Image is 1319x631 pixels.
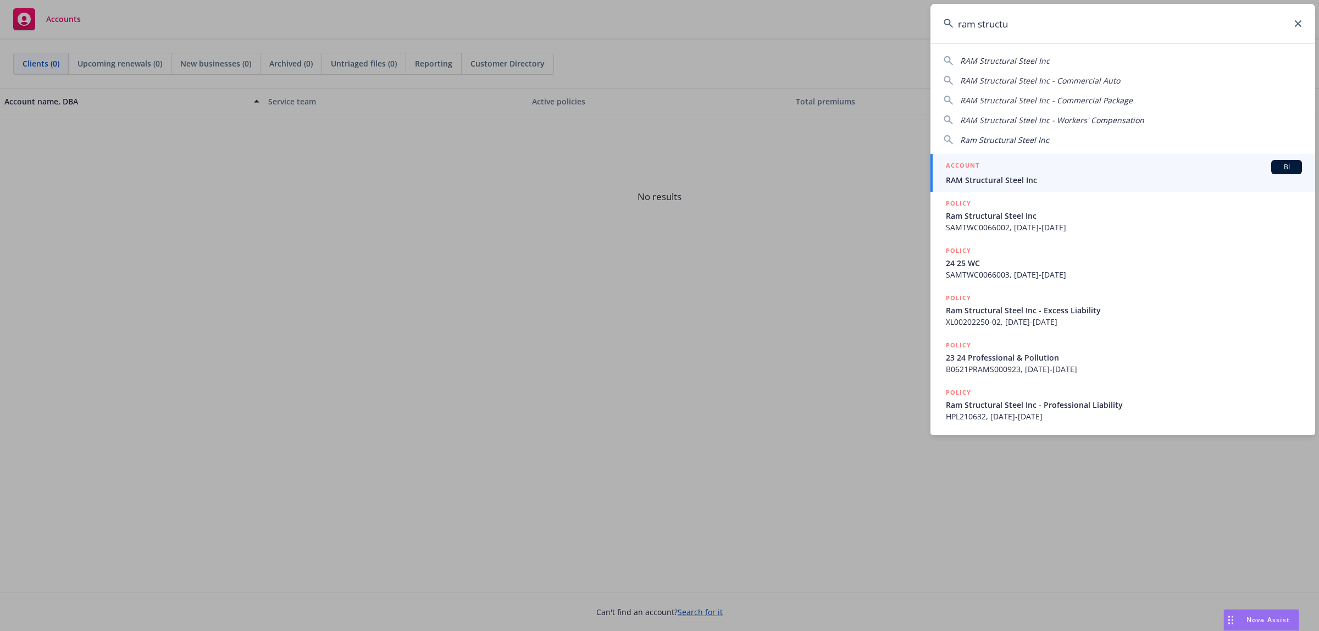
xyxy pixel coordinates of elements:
[960,95,1133,106] span: RAM Structural Steel Inc - Commercial Package
[946,363,1302,375] span: B0621PRAMS000923, [DATE]-[DATE]
[946,222,1302,233] span: SAMTWC0066002, [DATE]-[DATE]
[960,75,1120,86] span: RAM Structural Steel Inc - Commercial Auto
[946,174,1302,186] span: RAM Structural Steel Inc
[930,334,1315,381] a: POLICY23 24 Professional & PollutionB0621PRAMS000923, [DATE]-[DATE]
[946,269,1302,280] span: SAMTWC0066003, [DATE]-[DATE]
[946,387,971,398] h5: POLICY
[960,115,1144,125] span: RAM Structural Steel Inc - Workers' Compensation
[960,135,1049,145] span: Ram Structural Steel Inc
[930,239,1315,286] a: POLICY24 25 WCSAMTWC0066003, [DATE]-[DATE]
[960,56,1050,66] span: RAM Structural Steel Inc
[946,210,1302,222] span: Ram Structural Steel Inc
[930,286,1315,334] a: POLICYRam Structural Steel Inc - Excess LiabilityXL00202250-02, [DATE]-[DATE]
[946,305,1302,316] span: Ram Structural Steel Inc - Excess Liability
[1276,162,1298,172] span: BI
[1223,609,1299,631] button: Nova Assist
[946,198,971,209] h5: POLICY
[1224,610,1238,630] div: Drag to move
[946,352,1302,363] span: 23 24 Professional & Pollution
[930,4,1315,43] input: Search...
[1246,615,1290,624] span: Nova Assist
[946,340,971,351] h5: POLICY
[946,160,979,173] h5: ACCOUNT
[930,381,1315,428] a: POLICYRam Structural Steel Inc - Professional LiabilityHPL210632, [DATE]-[DATE]
[946,316,1302,328] span: XL00202250-02, [DATE]-[DATE]
[946,399,1302,411] span: Ram Structural Steel Inc - Professional Liability
[946,292,971,303] h5: POLICY
[946,245,971,256] h5: POLICY
[946,411,1302,422] span: HPL210632, [DATE]-[DATE]
[930,154,1315,192] a: ACCOUNTBIRAM Structural Steel Inc
[930,192,1315,239] a: POLICYRam Structural Steel IncSAMTWC0066002, [DATE]-[DATE]
[946,257,1302,269] span: 24 25 WC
